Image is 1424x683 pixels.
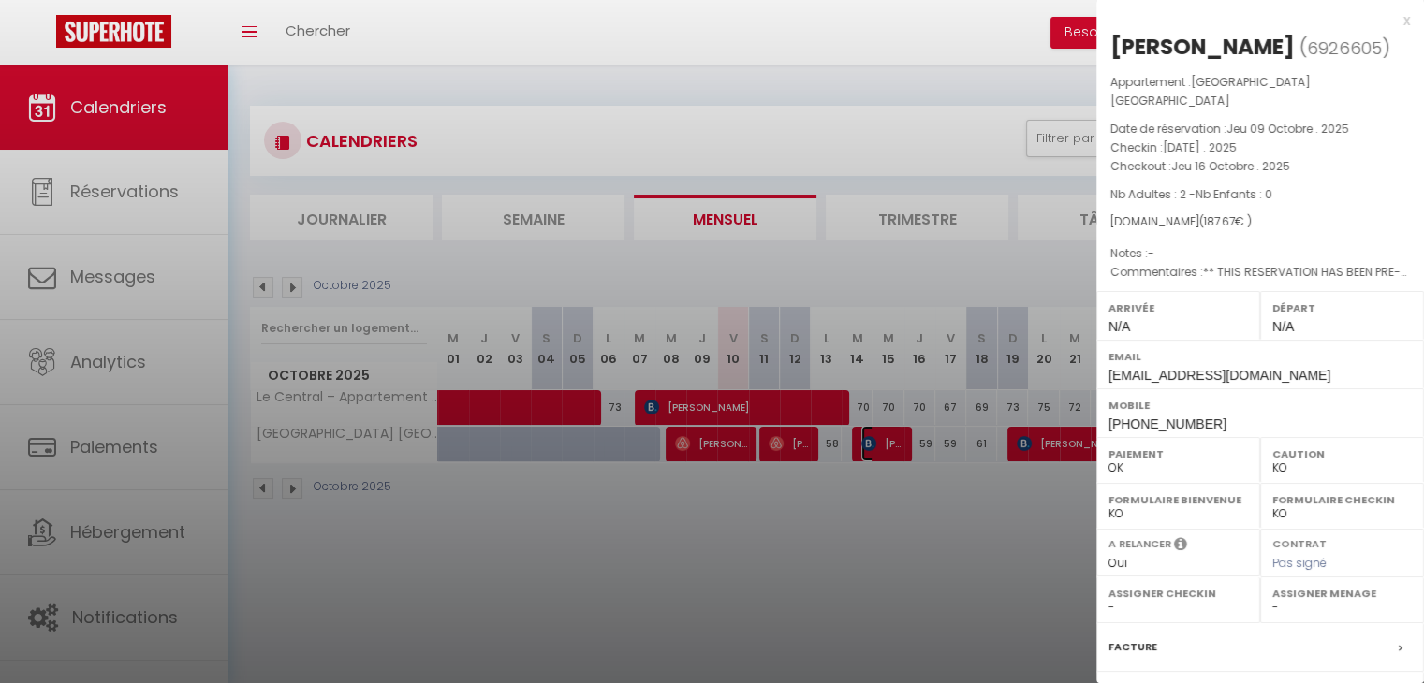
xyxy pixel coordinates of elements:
[1196,186,1272,202] span: Nb Enfants : 0
[1110,138,1410,157] p: Checkin :
[1307,36,1382,60] span: 6926605
[1108,416,1226,431] span: [PHONE_NUMBER]
[1272,536,1327,548] label: Contrat
[1110,244,1410,263] p: Notes :
[1226,121,1349,137] span: Jeu 09 Octobre . 2025
[1108,637,1157,657] label: Facture
[1272,584,1412,603] label: Assigner Menage
[1272,490,1412,509] label: Formulaire Checkin
[1204,213,1235,229] span: 187.67
[1110,120,1410,138] p: Date de réservation :
[1108,536,1171,552] label: A relancer
[1110,157,1410,176] p: Checkout :
[1110,32,1295,62] div: [PERSON_NAME]
[1272,555,1327,571] span: Pas signé
[1108,347,1412,366] label: Email
[1110,263,1410,282] p: Commentaires :
[1148,245,1154,261] span: -
[1272,319,1294,334] span: N/A
[1108,396,1412,414] label: Mobile
[1171,158,1290,174] span: Jeu 16 Octobre . 2025
[1096,9,1410,32] div: x
[1108,584,1248,603] label: Assigner Checkin
[1108,368,1330,383] span: [EMAIL_ADDRESS][DOMAIN_NAME]
[1163,139,1237,155] span: [DATE] . 2025
[1108,490,1248,509] label: Formulaire Bienvenue
[1108,444,1248,463] label: Paiement
[1108,298,1248,317] label: Arrivée
[1110,74,1311,109] span: [GEOGRAPHIC_DATA] [GEOGRAPHIC_DATA]
[1199,213,1252,229] span: ( € )
[1299,35,1390,61] span: ( )
[1110,73,1410,110] p: Appartement :
[1272,298,1412,317] label: Départ
[1272,444,1412,463] label: Caution
[1108,319,1130,334] span: N/A
[1174,536,1187,557] i: Sélectionner OUI si vous souhaiter envoyer les séquences de messages post-checkout
[1110,186,1272,202] span: Nb Adultes : 2 -
[1110,213,1410,231] div: [DOMAIN_NAME]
